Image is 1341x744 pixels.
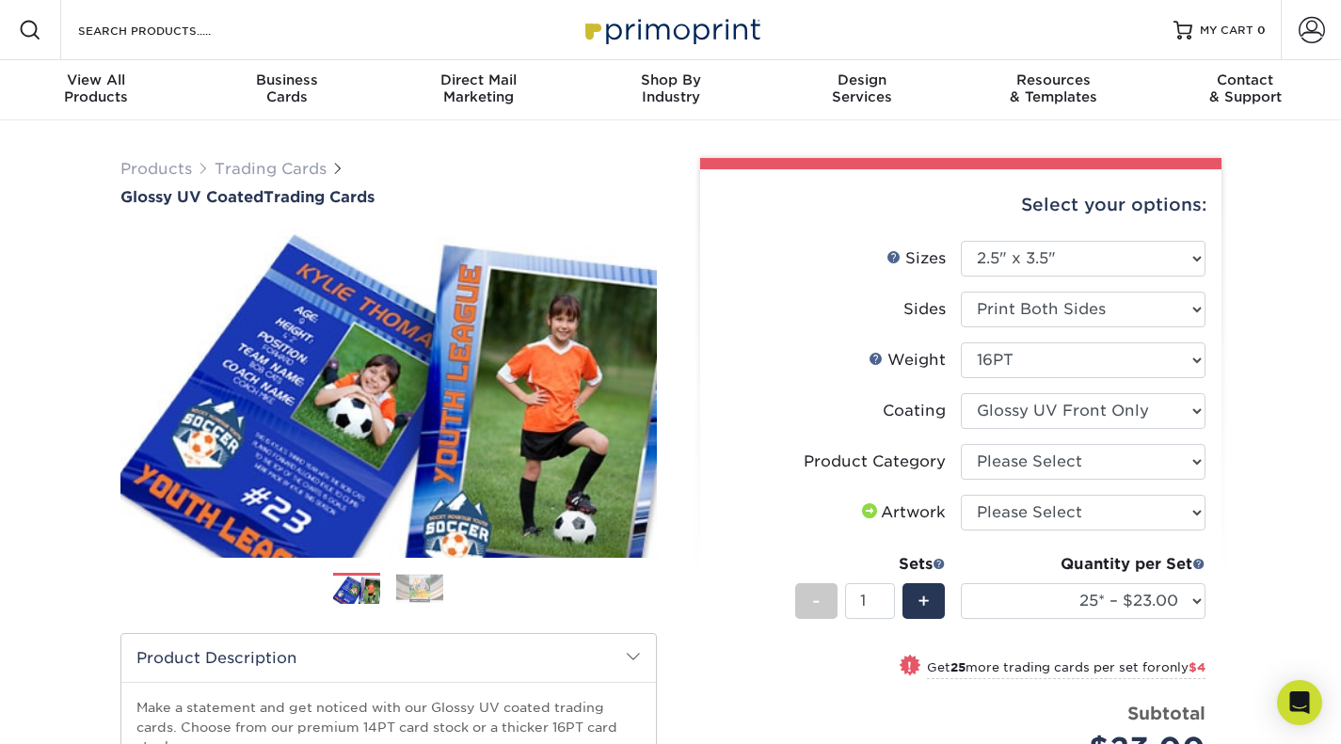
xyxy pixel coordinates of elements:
iframe: Google Customer Reviews [5,687,160,737]
span: ! [907,657,912,676]
div: Select your options: [715,169,1206,241]
img: Trading Cards 02 [396,574,443,603]
span: only [1161,660,1205,674]
span: Resources [958,71,1150,88]
a: Contact& Support [1149,60,1341,120]
div: Open Intercom Messenger [1277,680,1322,725]
h1: Trading Cards [120,188,657,206]
a: Direct MailMarketing [383,60,575,120]
div: Quantity per Set [961,553,1205,576]
a: Resources& Templates [958,60,1150,120]
div: Marketing [383,71,575,105]
span: Design [766,71,958,88]
div: Weight [869,349,946,372]
div: Artwork [858,501,946,524]
a: Products [120,160,192,178]
a: BusinessCards [192,60,384,120]
span: Shop By [575,71,767,88]
a: Shop ByIndustry [575,60,767,120]
span: MY CART [1200,23,1253,39]
div: & Support [1149,71,1341,105]
span: Direct Mail [383,71,575,88]
div: Sides [903,298,946,321]
span: - [812,587,821,615]
div: Product Category [804,451,946,473]
span: + [918,587,930,615]
input: SEARCH PRODUCTS..... [76,19,260,41]
h2: Product Description [121,634,656,682]
div: Services [766,71,958,105]
small: Get more trading cards per set for [927,660,1205,679]
span: 0 [1257,24,1266,37]
div: & Templates [958,71,1150,105]
a: DesignServices [766,60,958,120]
div: Sets [795,553,946,576]
div: Coating [883,400,946,422]
span: Business [192,71,384,88]
img: Trading Cards 01 [333,574,380,607]
span: $4 [1189,660,1205,674]
img: Glossy UV Coated 01 [120,208,657,578]
a: Glossy UV CoatedTrading Cards [120,188,657,206]
div: Industry [575,71,767,105]
img: Primoprint [577,9,765,50]
strong: 25 [950,660,966,674]
strong: Subtotal [1127,703,1205,723]
a: Trading Cards [215,160,327,178]
span: Contact [1149,71,1341,88]
span: Glossy UV Coated [120,188,263,206]
div: Sizes [886,247,946,270]
div: Cards [192,71,384,105]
